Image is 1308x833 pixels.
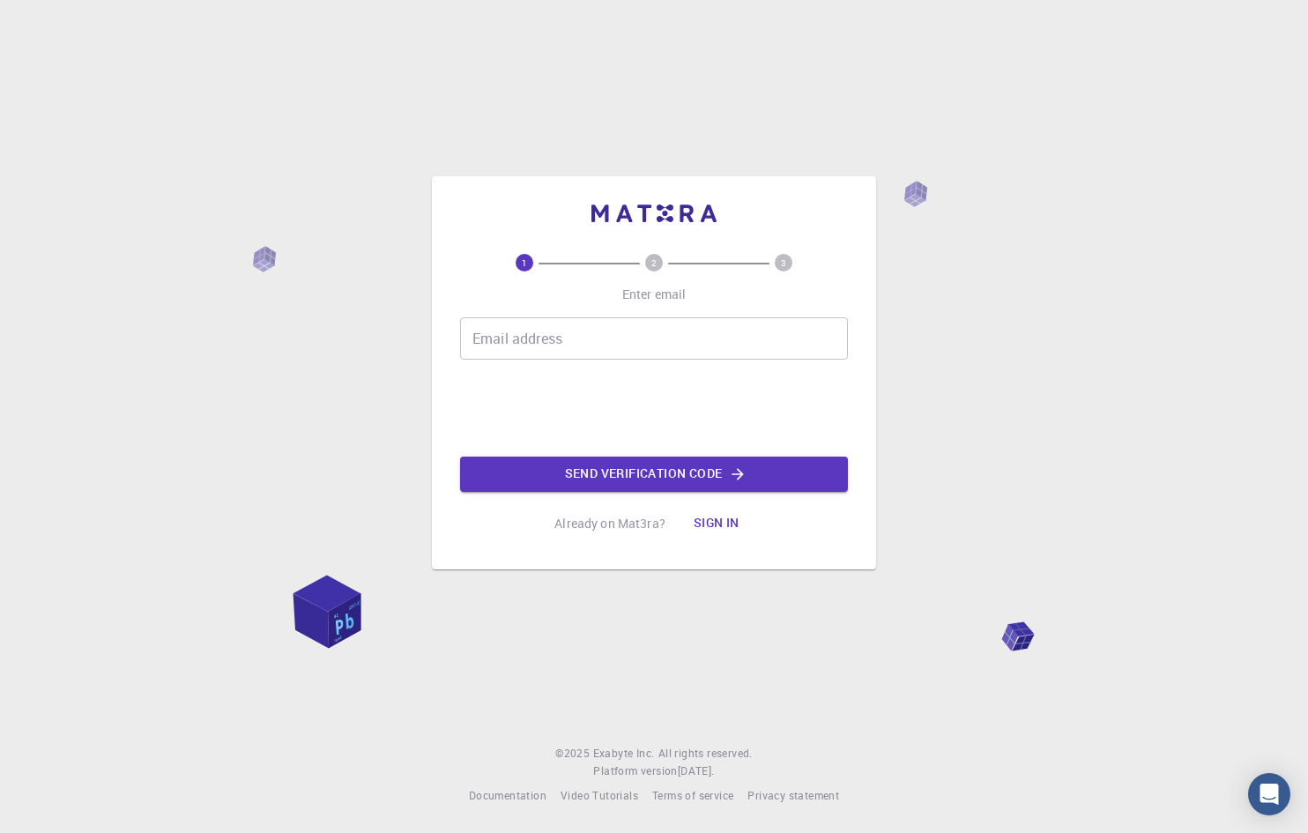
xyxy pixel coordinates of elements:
[555,745,592,762] span: © 2025
[747,787,839,805] a: Privacy statement
[651,257,657,269] text: 2
[658,745,753,762] span: All rights reserved.
[522,257,527,269] text: 1
[593,746,655,760] span: Exabyte Inc.
[520,374,788,443] iframe: reCAPTCHA
[469,788,546,802] span: Documentation
[561,787,638,805] a: Video Tutorials
[678,763,715,777] span: [DATE] .
[469,787,546,805] a: Documentation
[747,788,839,802] span: Privacy statement
[593,745,655,762] a: Exabyte Inc.
[678,762,715,780] a: [DATE].
[622,286,687,303] p: Enter email
[554,515,665,532] p: Already on Mat3ra?
[593,762,677,780] span: Platform version
[561,788,638,802] span: Video Tutorials
[460,457,848,492] button: Send verification code
[781,257,786,269] text: 3
[1248,773,1290,815] div: Open Intercom Messenger
[652,788,733,802] span: Terms of service
[680,506,754,541] button: Sign in
[652,787,733,805] a: Terms of service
